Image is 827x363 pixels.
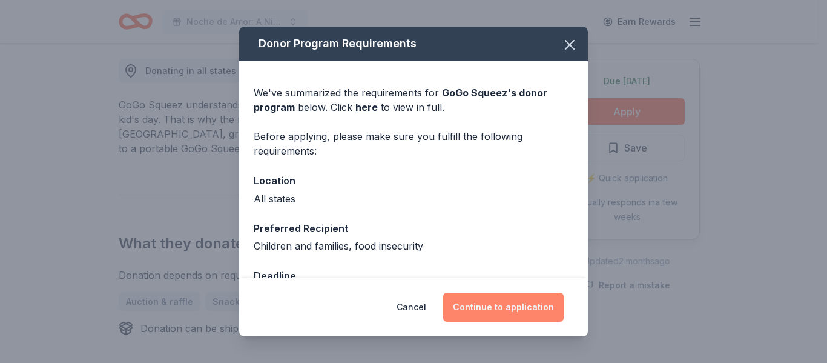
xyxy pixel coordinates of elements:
[397,293,426,322] button: Cancel
[254,239,573,253] div: Children and families, food insecurity
[254,129,573,158] div: Before applying, please make sure you fulfill the following requirements:
[254,85,573,115] div: We've summarized the requirements for below. Click to view in full.
[254,221,573,236] div: Preferred Recipient
[254,268,573,284] div: Deadline
[254,173,573,188] div: Location
[355,100,378,115] a: here
[254,191,573,206] div: All states
[239,27,588,61] div: Donor Program Requirements
[443,293,564,322] button: Continue to application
